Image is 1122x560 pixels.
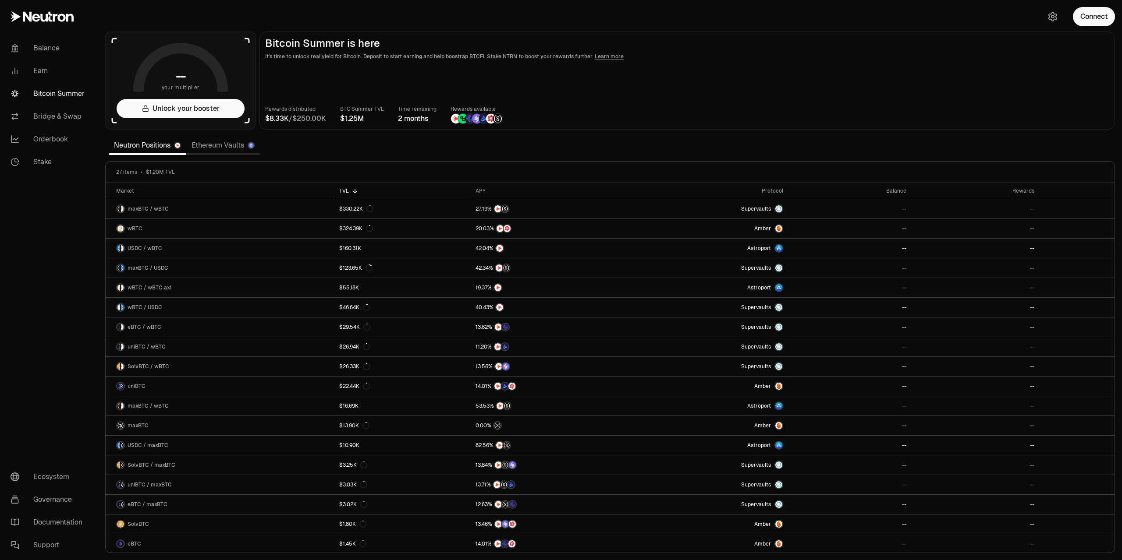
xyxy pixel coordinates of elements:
[121,442,124,449] img: maxBTC Logo
[509,461,516,468] img: Solv Points
[398,105,437,113] p: Time remaining
[912,396,1040,416] a: --
[628,278,788,297] a: Astroport
[128,205,169,212] span: maxBTC / wBTC
[128,442,168,449] span: USDC / maxBTC
[494,481,501,488] img: NTRN
[502,501,509,508] img: Structured Points
[128,422,149,429] span: maxBTC
[788,337,912,356] a: --
[741,501,771,508] span: Supervaults
[476,244,623,253] button: NTRN
[912,278,1040,297] a: --
[495,324,502,331] img: NTRN
[476,480,623,489] button: NTRNStructured PointsBedrock Diamonds
[334,219,470,238] a: $324.39K
[504,225,511,232] img: Mars Fragments
[265,52,1109,61] p: It's time to unlock real yield for Bitcoin. Deposit to start earning and help boostrap BTCFi. Sta...
[334,258,470,278] a: $123.65K
[117,363,120,370] img: SolvBTC Logo
[476,461,623,469] button: NTRNStructured PointsSolv Points
[106,337,334,356] a: uniBTC LogowBTC LogouniBTC / wBTC
[486,114,496,123] img: Mars Fragments
[479,114,489,123] img: Bedrock Diamonds
[334,317,470,337] a: $29.54K
[121,501,124,508] img: maxBTC Logo
[334,436,470,455] a: $10.90K
[508,540,515,547] img: Mars Fragments
[334,396,470,416] a: $16.69K
[339,363,370,370] div: $26.33K
[788,534,912,553] a: --
[1073,7,1115,26] button: Connect
[334,514,470,534] a: $1.80K
[470,317,628,337] a: NTRNEtherFi Points
[472,114,482,123] img: Solv Points
[912,258,1040,278] a: --
[754,540,771,547] span: Amber
[495,521,502,528] img: NTRN
[121,461,124,468] img: maxBTC Logo
[451,114,461,123] img: NTRN
[4,488,95,511] a: Governance
[106,475,334,494] a: uniBTC LogomaxBTC LogouniBTC / maxBTC
[117,383,124,390] img: uniBTC Logo
[470,239,628,258] a: NTRN
[501,343,508,350] img: Bedrock Diamonds
[117,442,120,449] img: USDC Logo
[754,521,771,528] span: Amber
[497,225,504,232] img: NTRN
[128,402,169,409] span: maxBTC / wBTC
[788,514,912,534] a: --
[458,114,468,123] img: Lombard Lux
[106,357,334,376] a: SolvBTC LogowBTC LogoSolvBTC / wBTC
[476,382,623,391] button: NTRNBedrock DiamondsMars Fragments
[476,402,623,410] button: NTRNStructured Points
[339,343,370,350] div: $26.94K
[117,245,120,252] img: USDC Logo
[4,60,95,82] a: Earn
[470,337,628,356] a: NTRNBedrock Diamonds
[493,114,503,123] img: Structured Points
[128,324,161,331] span: eBTC / wBTC
[628,377,788,396] a: AmberAmber
[495,501,502,508] img: NTRN
[495,461,502,468] img: NTRN
[162,83,200,92] span: your multiplier
[503,442,510,449] img: Structured Points
[470,475,628,494] a: NTRNStructured PointsBedrock Diamonds
[106,534,334,553] a: eBTC LogoeBTC
[496,264,503,271] img: NTRN
[775,461,782,468] img: Supervaults
[128,245,162,252] span: USDC / wBTC
[476,204,623,213] button: NTRNStructured Points
[4,37,95,60] a: Balance
[334,475,470,494] a: $3.03K
[117,284,120,291] img: wBTC Logo
[117,461,120,468] img: SolvBTC Logo
[628,436,788,455] a: Astroport
[128,363,169,370] span: SolvBTC / wBTC
[128,481,172,488] span: uniBTC / maxBTC
[4,82,95,105] a: Bitcoin Summer
[339,521,366,528] div: $1.80K
[502,461,509,468] img: Structured Points
[501,540,508,547] img: EtherFi Points
[494,422,501,429] img: Structured Points
[476,500,623,509] button: NTRNStructured PointsEtherFi Points
[106,239,334,258] a: USDC LogowBTC LogoUSDC / wBTC
[775,383,782,390] img: Amber
[788,475,912,494] a: --
[775,264,782,271] img: Supervaults
[121,324,124,331] img: wBTC Logo
[747,245,771,252] span: Astroport
[628,317,788,337] a: SupervaultsSupervaults
[912,298,1040,317] a: --
[741,461,771,468] span: Supervaults
[912,219,1040,238] a: --
[339,225,373,232] div: $324.39K
[628,357,788,376] a: SupervaultsSupervaults
[470,455,628,475] a: NTRNStructured PointsSolv Points
[788,258,912,278] a: --
[747,284,771,291] span: Astroport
